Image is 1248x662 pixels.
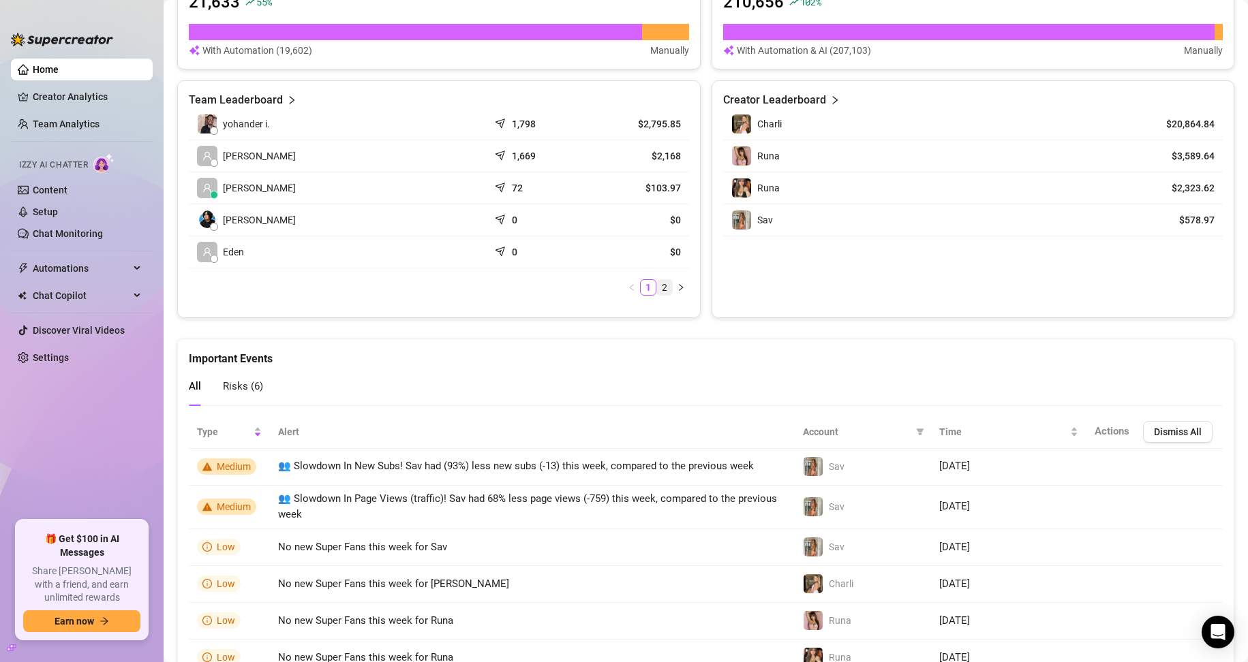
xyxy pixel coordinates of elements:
[202,502,212,511] span: warning
[23,565,140,605] span: Share [PERSON_NAME] with a friend, and earn unlimited rewards
[829,461,844,472] span: Sav
[11,33,113,46] img: logo-BBDzfeDw.svg
[202,183,212,193] span: user
[217,615,235,626] span: Low
[624,279,640,296] button: left
[939,424,1067,439] span: Time
[732,178,751,198] img: Runa
[732,114,751,133] img: Charli
[803,424,911,439] span: Account
[597,117,681,131] article: $2,795.85
[278,541,447,553] span: No new Super Fans this week for Sav
[33,352,69,363] a: Settings
[804,457,823,476] img: Sav
[1153,117,1215,131] article: $20,864.84
[1153,149,1215,163] article: $3,589.64
[757,151,780,161] span: Runa
[1095,425,1129,437] span: Actions
[931,415,1086,449] th: Time
[18,263,29,274] span: thunderbolt
[33,119,100,129] a: Team Analytics
[202,542,212,552] span: info-circle
[33,206,58,217] a: Setup
[737,43,871,58] article: With Automation & AI (207,103)
[512,149,536,163] article: 1,669
[829,501,844,512] span: Sav
[512,181,523,195] article: 72
[217,541,235,552] span: Low
[830,92,840,108] span: right
[1184,43,1223,58] article: Manually
[270,415,795,449] th: Alert
[189,380,201,392] span: All
[33,257,130,279] span: Automations
[33,185,67,195] a: Content
[641,280,656,295] a: 1
[512,117,536,131] article: 1,798
[495,147,508,161] span: send
[223,180,296,195] span: [PERSON_NAME]
[939,541,970,553] span: [DATE]
[723,92,826,108] article: Creator Leaderboard
[723,43,734,58] img: svg%3e
[23,533,140,559] span: 🎁 Get $100 in AI Messages
[202,247,212,257] span: user
[33,86,142,108] a: Creator Analytics
[757,215,773,225] span: Sav
[217,501,251,512] span: Medium
[217,578,235,589] span: Low
[916,428,924,436] span: filter
[100,616,109,626] span: arrow-right
[33,64,59,75] a: Home
[757,183,780,193] span: Runa
[223,380,263,392] span: Risks ( 6 )
[223,116,270,131] span: yohander i.
[1143,421,1213,443] button: Dismiss All
[202,151,212,161] span: user
[7,643,16,652] span: build
[202,616,212,625] span: info-circle
[732,210,751,230] img: Sav
[597,181,681,195] article: $103.97
[33,285,130,306] span: Chat Copilot
[189,339,1223,367] div: Important Events
[677,283,685,291] span: right
[18,291,27,300] img: Chat Copilot
[804,537,823,556] img: Sav
[223,212,296,227] span: [PERSON_NAME]
[597,213,681,227] article: $0
[829,578,853,589] span: Charli
[495,115,508,129] span: send
[640,279,656,296] li: 1
[673,279,689,296] button: right
[197,424,251,439] span: Type
[189,43,200,58] img: svg%3e
[597,245,681,259] article: $0
[278,492,777,521] span: 👥 Slowdown In Page Views (traffic)! Sav had 68% less page views (-759) this week, compared to the...
[198,210,217,230] img: kenneth orio
[495,179,508,193] span: send
[1153,181,1215,195] article: $2,323.62
[939,614,970,627] span: [DATE]
[939,460,970,472] span: [DATE]
[512,213,517,227] article: 0
[804,574,823,593] img: Charli
[202,43,312,58] article: With Automation (19,602)
[287,92,296,108] span: right
[278,578,509,590] span: No new Super Fans this week for [PERSON_NAME]
[829,541,844,552] span: Sav
[732,146,751,165] img: Runa
[198,114,217,133] img: yohander izturi…
[223,148,296,163] span: [PERSON_NAME]
[1202,616,1234,648] div: Open Intercom Messenger
[278,460,754,472] span: 👥 Slowdown In New Subs! Sav had (93%) less new subs (-13) this week, compared to the previous week
[278,614,453,627] span: No new Super Fans this week for Runa
[33,228,103,239] a: Chat Monitoring
[939,578,970,590] span: [DATE]
[656,279,673,296] li: 2
[804,611,823,630] img: Runa
[624,279,640,296] li: Previous Page
[55,616,94,627] span: Earn now
[495,211,508,225] span: send
[33,325,125,336] a: Discover Viral Videos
